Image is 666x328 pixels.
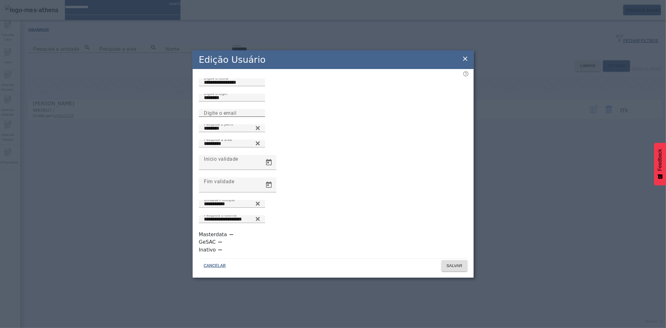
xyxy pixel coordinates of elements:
label: GeSAC [199,238,217,246]
mat-label: Pesquise o perfil [204,122,233,127]
label: Masterdata [199,231,228,238]
h2: Edição Usuário [199,53,266,67]
span: SALVAR [446,263,462,269]
label: Inativo [199,246,217,254]
mat-label: Pesquisa o idioma [204,213,237,217]
button: CANCELAR [199,260,231,271]
input: Number [204,140,260,147]
input: Number [204,216,260,223]
span: Feedback [657,149,663,171]
button: Open calendar [261,155,276,170]
button: Feedback - Mostrar pesquisa [654,143,666,185]
input: Number [204,200,260,208]
mat-label: Digite o nome [204,76,228,81]
mat-label: Pesquise a área [204,137,232,142]
button: SALVAR [442,260,467,271]
mat-label: Fim validade [204,178,234,184]
mat-label: Unidade Principal [204,198,235,202]
mat-label: Digite o login [204,92,227,96]
button: Open calendar [261,177,276,192]
mat-label: Digite o email [204,110,236,116]
span: CANCELAR [204,263,226,269]
input: Number [204,125,260,132]
mat-label: Início validade [204,156,238,162]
